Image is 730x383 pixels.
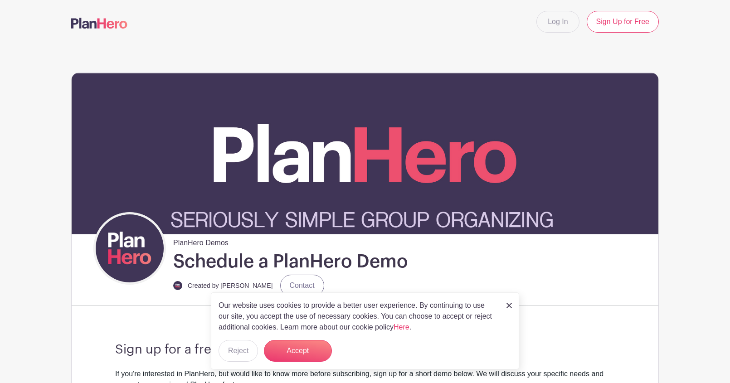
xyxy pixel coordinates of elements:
a: Here [394,323,409,331]
span: PlanHero Demos [173,234,229,248]
img: close_button-5f87c8562297e5c2d7936805f587ecaba9071eb48480494691a3f1689db116b3.svg [506,303,512,308]
img: logo-507f7623f17ff9eddc593b1ce0a138ce2505c220e1c5a4e2b4648c50719b7d32.svg [71,18,127,29]
button: Accept [264,340,332,362]
img: PH-Logo-Circle-Centered-Purple.jpg [173,281,182,290]
a: Log In [536,11,579,33]
img: PH-Logo-Square-Centered-Purple.jpg [96,214,164,282]
img: planhero-cover-ce3e1f0d213c7b04b474f96ee27f545e395a1bcd76aff968b56c9ec28d25a174.png [72,73,658,234]
a: Sign Up for Free [587,11,659,33]
h3: Sign up for a free, no obligation 15-minute PlanHero demo! [115,342,615,358]
h1: Schedule a PlanHero Demo [173,250,408,273]
button: Reject [219,340,258,362]
a: Contact [280,275,324,296]
small: Created by [PERSON_NAME] [188,282,273,289]
p: Our website uses cookies to provide a better user experience. By continuing to use our site, you ... [219,300,497,333]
